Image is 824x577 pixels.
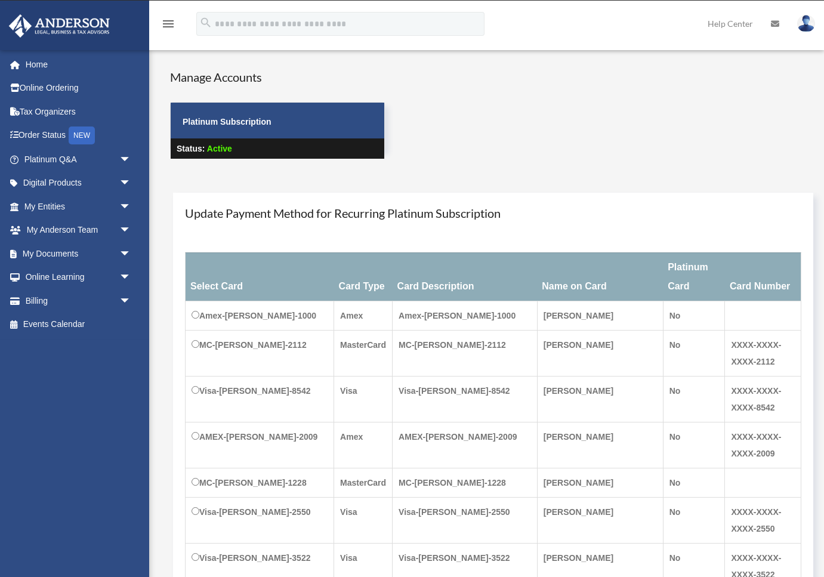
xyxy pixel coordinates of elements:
[5,14,113,38] img: Anderson Advisors Platinum Portal
[119,195,143,219] span: arrow_drop_down
[8,124,149,148] a: Order StatusNEW
[8,242,149,266] a: My Documentsarrow_drop_down
[537,468,663,497] td: [PERSON_NAME]
[334,252,393,301] th: Card Type
[537,301,663,330] td: [PERSON_NAME]
[334,422,393,468] td: Amex
[177,144,205,153] strong: Status:
[393,376,538,422] td: Visa-[PERSON_NAME]-8542
[725,376,801,422] td: XXXX-XXXX-XXXX-8542
[663,330,725,376] td: No
[119,218,143,243] span: arrow_drop_down
[170,69,385,85] h4: Manage Accounts
[119,147,143,172] span: arrow_drop_down
[161,21,175,31] a: menu
[8,313,149,337] a: Events Calendar
[69,126,95,144] div: NEW
[537,252,663,301] th: Name on Card
[183,117,271,126] strong: Platinum Subscription
[537,422,663,468] td: [PERSON_NAME]
[393,330,538,376] td: MC-[PERSON_NAME]-2112
[393,497,538,543] td: Visa-[PERSON_NAME]-2550
[537,376,663,422] td: [PERSON_NAME]
[393,422,538,468] td: AMEX-[PERSON_NAME]-2009
[334,301,393,330] td: Amex
[119,266,143,290] span: arrow_drop_down
[8,171,149,195] a: Digital Productsarrow_drop_down
[334,376,393,422] td: Visa
[725,330,801,376] td: XXXX-XXXX-XXXX-2112
[207,144,232,153] span: Active
[161,17,175,31] i: menu
[119,171,143,196] span: arrow_drop_down
[186,376,334,422] td: Visa-[PERSON_NAME]-8542
[663,422,725,468] td: No
[186,468,334,497] td: MC-[PERSON_NAME]-1228
[8,147,149,171] a: Platinum Q&Aarrow_drop_down
[186,497,334,543] td: Visa-[PERSON_NAME]-2550
[119,242,143,266] span: arrow_drop_down
[186,330,334,376] td: MC-[PERSON_NAME]-2112
[797,15,815,32] img: User Pic
[8,218,149,242] a: My Anderson Teamarrow_drop_down
[725,422,801,468] td: XXXX-XXXX-XXXX-2009
[334,497,393,543] td: Visa
[393,468,538,497] td: MC-[PERSON_NAME]-1228
[186,252,334,301] th: Select Card
[119,289,143,313] span: arrow_drop_down
[537,497,663,543] td: [PERSON_NAME]
[725,497,801,543] td: XXXX-XXXX-XXXX-2550
[186,301,334,330] td: Amex-[PERSON_NAME]-1000
[725,252,801,301] th: Card Number
[8,76,149,100] a: Online Ordering
[185,205,801,221] h4: Update Payment Method for Recurring Platinum Subscription
[186,422,334,468] td: AMEX-[PERSON_NAME]-2009
[393,301,538,330] td: Amex-[PERSON_NAME]-1000
[8,195,149,218] a: My Entitiesarrow_drop_down
[663,468,725,497] td: No
[334,330,393,376] td: MasterCard
[663,376,725,422] td: No
[334,468,393,497] td: MasterCard
[663,301,725,330] td: No
[663,497,725,543] td: No
[393,252,538,301] th: Card Description
[8,266,149,289] a: Online Learningarrow_drop_down
[199,16,212,29] i: search
[537,330,663,376] td: [PERSON_NAME]
[8,100,149,124] a: Tax Organizers
[8,289,149,313] a: Billingarrow_drop_down
[8,53,149,76] a: Home
[663,252,725,301] th: Platinum Card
